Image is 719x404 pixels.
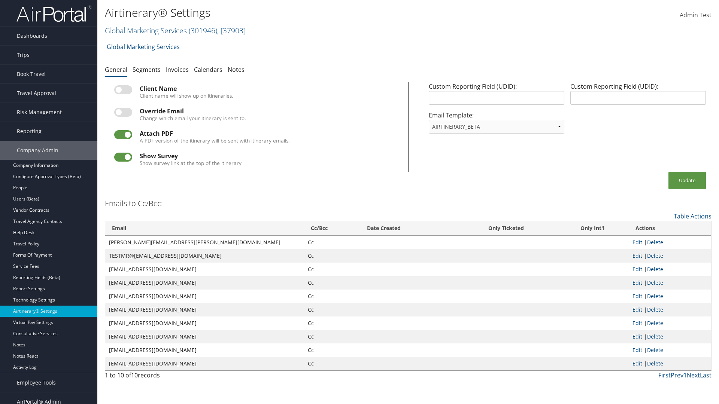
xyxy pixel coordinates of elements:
[304,303,360,316] td: Cc
[629,221,711,236] th: Actions
[683,371,687,379] a: 1
[17,141,58,160] span: Company Admin
[556,221,628,236] th: Only Int'l: activate to sort column ascending
[629,290,711,303] td: |
[629,276,711,290] td: |
[629,316,711,330] td: |
[632,239,642,246] a: Edit
[189,25,217,36] span: ( 301946 )
[629,303,711,316] td: |
[687,371,700,379] a: Next
[140,108,399,114] div: Override Email
[105,249,304,263] td: TESTMR@[EMAIL_ADDRESS][DOMAIN_NAME]
[632,319,642,327] a: Edit
[105,5,509,21] h1: Airtinerary® Settings
[632,333,642,340] a: Edit
[17,122,42,141] span: Reporting
[632,293,642,300] a: Edit
[304,236,360,249] td: Cc
[17,65,46,83] span: Book Travel
[105,25,246,36] a: Global Marketing Services
[426,82,567,111] div: Custom Reporting Field (UDID):
[228,65,245,74] a: Notes
[105,343,304,357] td: [EMAIL_ADDRESS][DOMAIN_NAME]
[647,239,663,246] a: Delete
[647,266,663,273] a: Delete
[632,360,642,367] a: Edit
[105,303,304,316] td: [EMAIL_ADDRESS][DOMAIN_NAME]
[131,371,138,379] span: 10
[632,252,642,259] a: Edit
[629,249,711,263] td: |
[140,130,399,137] div: Attach PDF
[629,343,711,357] td: |
[105,276,304,290] td: [EMAIL_ADDRESS][DOMAIN_NAME]
[647,279,663,286] a: Delete
[647,333,663,340] a: Delete
[629,357,711,370] td: |
[629,236,711,249] td: |
[680,11,712,19] span: Admin Test
[668,172,706,189] button: Update
[105,236,304,249] td: [PERSON_NAME][EMAIL_ADDRESS][PERSON_NAME][DOMAIN_NAME]
[680,4,712,27] a: Admin Test
[629,263,711,276] td: |
[304,330,360,343] td: Cc
[140,137,290,144] label: A PDF version of the itinerary will be sent with itinerary emails.
[133,65,161,74] a: Segments
[632,306,642,313] a: Edit
[194,65,222,74] a: Calendars
[647,293,663,300] a: Delete
[304,221,360,236] th: Cc/Bcc: activate to sort column ascending
[671,371,683,379] a: Prev
[217,25,246,36] span: , [ 37903 ]
[304,316,360,330] td: Cc
[304,357,360,370] td: Cc
[629,330,711,343] td: |
[426,111,567,140] div: Email Template:
[166,65,189,74] a: Invoices
[647,252,663,259] a: Delete
[647,306,663,313] a: Delete
[647,319,663,327] a: Delete
[304,343,360,357] td: Cc
[105,198,163,209] h3: Emails to Cc/Bcc:
[304,249,360,263] td: Cc
[658,371,671,379] a: First
[16,5,91,22] img: airportal-logo.png
[304,263,360,276] td: Cc
[140,153,399,159] div: Show Survey
[105,330,304,343] td: [EMAIL_ADDRESS][DOMAIN_NAME]
[105,316,304,330] td: [EMAIL_ADDRESS][DOMAIN_NAME]
[17,46,30,64] span: Trips
[304,276,360,290] td: Cc
[140,92,233,100] label: Client name will show up on itineraries.
[17,27,47,45] span: Dashboards
[700,371,712,379] a: Last
[647,360,663,367] a: Delete
[105,263,304,276] td: [EMAIL_ADDRESS][DOMAIN_NAME]
[567,82,709,111] div: Custom Reporting Field (UDID):
[17,103,62,122] span: Risk Management
[632,266,642,273] a: Edit
[105,290,304,303] td: [EMAIL_ADDRESS][DOMAIN_NAME]
[360,221,456,236] th: Date Created: activate to sort column ascending
[632,346,642,353] a: Edit
[647,346,663,353] a: Delete
[105,357,304,370] td: [EMAIL_ADDRESS][DOMAIN_NAME]
[17,84,56,102] span: Travel Approval
[105,371,252,383] div: 1 to 10 of records
[456,221,556,236] th: Only Ticketed: activate to sort column ascending
[140,85,399,92] div: Client Name
[107,39,180,54] a: Global Marketing Services
[304,290,360,303] td: Cc
[140,114,246,122] label: Change which email your itinerary is sent to.
[17,373,56,392] span: Employee Tools
[674,212,712,220] a: Table Actions
[140,159,242,167] label: Show survey link at the top of the itinerary
[105,65,127,74] a: General
[105,221,304,236] th: Email: activate to sort column ascending
[632,279,642,286] a: Edit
